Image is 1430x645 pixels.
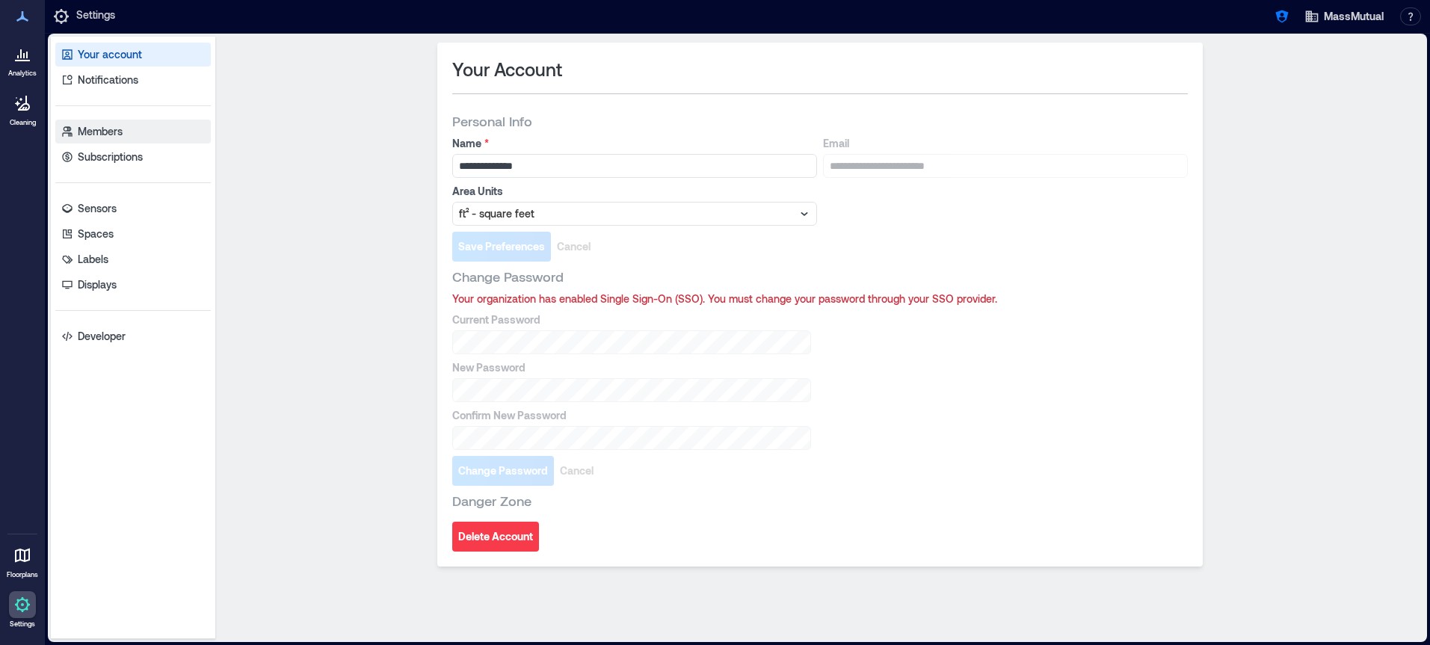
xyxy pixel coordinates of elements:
[452,136,814,151] label: Name
[452,184,814,199] label: Area Units
[55,145,211,169] a: Subscriptions
[78,72,138,87] p: Notifications
[4,36,41,82] a: Analytics
[458,463,548,478] span: Change Password
[78,47,142,62] p: Your account
[78,149,143,164] p: Subscriptions
[78,226,114,241] p: Spaces
[554,456,600,486] button: Cancel
[55,324,211,348] a: Developer
[10,620,35,629] p: Settings
[78,252,108,267] p: Labels
[452,112,532,130] span: Personal Info
[458,239,545,254] span: Save Preferences
[55,273,211,297] a: Displays
[76,7,115,25] p: Settings
[55,247,211,271] a: Labels
[452,408,808,423] label: Confirm New Password
[551,232,597,262] button: Cancel
[452,291,1188,306] div: Your organization has enabled Single Sign-On (SSO). You must change your password through your SS...
[78,277,117,292] p: Displays
[55,43,211,67] a: Your account
[1300,4,1388,28] button: MassMutual
[452,360,808,375] label: New Password
[823,136,1185,151] label: Email
[452,492,531,510] span: Danger Zone
[452,312,808,327] label: Current Password
[4,85,41,132] a: Cleaning
[55,197,211,220] a: Sensors
[10,118,36,127] p: Cleaning
[452,522,539,552] button: Delete Account
[78,329,126,344] p: Developer
[560,463,594,478] span: Cancel
[55,222,211,246] a: Spaces
[55,120,211,143] a: Members
[2,537,43,584] a: Floorplans
[452,232,551,262] button: Save Preferences
[458,529,533,544] span: Delete Account
[4,587,40,633] a: Settings
[8,69,37,78] p: Analytics
[7,570,38,579] p: Floorplans
[452,268,564,286] span: Change Password
[55,68,211,92] a: Notifications
[452,58,562,81] span: Your Account
[1324,9,1384,24] span: MassMutual
[78,201,117,216] p: Sensors
[557,239,591,254] span: Cancel
[78,124,123,139] p: Members
[452,456,554,486] button: Change Password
